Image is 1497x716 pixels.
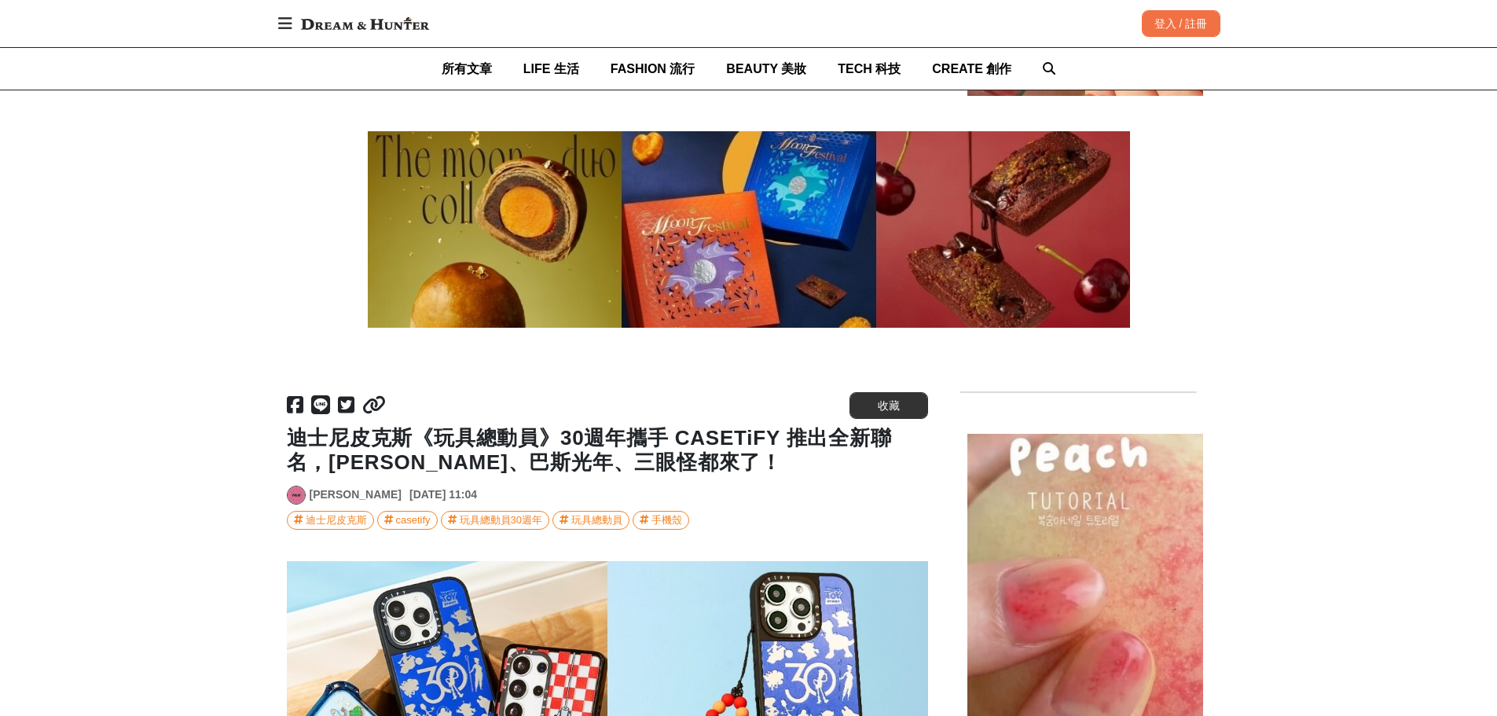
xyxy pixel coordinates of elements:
[726,48,806,90] a: BEAUTY 美妝
[571,512,622,529] div: 玩具總動員
[409,487,477,503] div: [DATE] 11:04
[368,131,1130,328] img: 2025中秋禮盒推薦：除了傳統月餅，金箔蛋黃酥、冰淇淋月餅、瑪德蓮與費南雪禮盒...讓你送出精緻奢華感
[1142,10,1220,37] div: 登入 / 註冊
[932,48,1011,90] a: CREATE 創作
[287,426,928,475] h1: 迪士尼皮克斯《玩具總動員》30週年攜手 CASETiFY 推出全新聯名，[PERSON_NAME]、巴斯光年、三眼怪都來了！
[306,512,367,529] div: 迪士尼皮克斯
[651,512,682,529] div: 手機殼
[288,487,305,504] img: Avatar
[310,487,402,503] a: [PERSON_NAME]
[442,62,492,75] span: 所有文章
[838,48,901,90] a: TECH 科技
[611,62,695,75] span: FASHION 流行
[442,48,492,90] a: 所有文章
[932,62,1011,75] span: CREATE 創作
[377,511,438,530] a: casetify
[838,62,901,75] span: TECH 科技
[611,48,695,90] a: FASHION 流行
[633,511,689,530] a: 手機殼
[726,62,806,75] span: BEAUTY 美妝
[523,48,579,90] a: LIFE 生活
[441,511,549,530] a: 玩具總動員30週年
[293,9,437,38] img: Dream & Hunter
[287,511,374,530] a: 迪士尼皮克斯
[396,512,431,529] div: casetify
[287,486,306,505] a: Avatar
[460,512,542,529] div: 玩具總動員30週年
[523,62,579,75] span: LIFE 生活
[849,392,928,419] button: 收藏
[552,511,629,530] a: 玩具總動員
